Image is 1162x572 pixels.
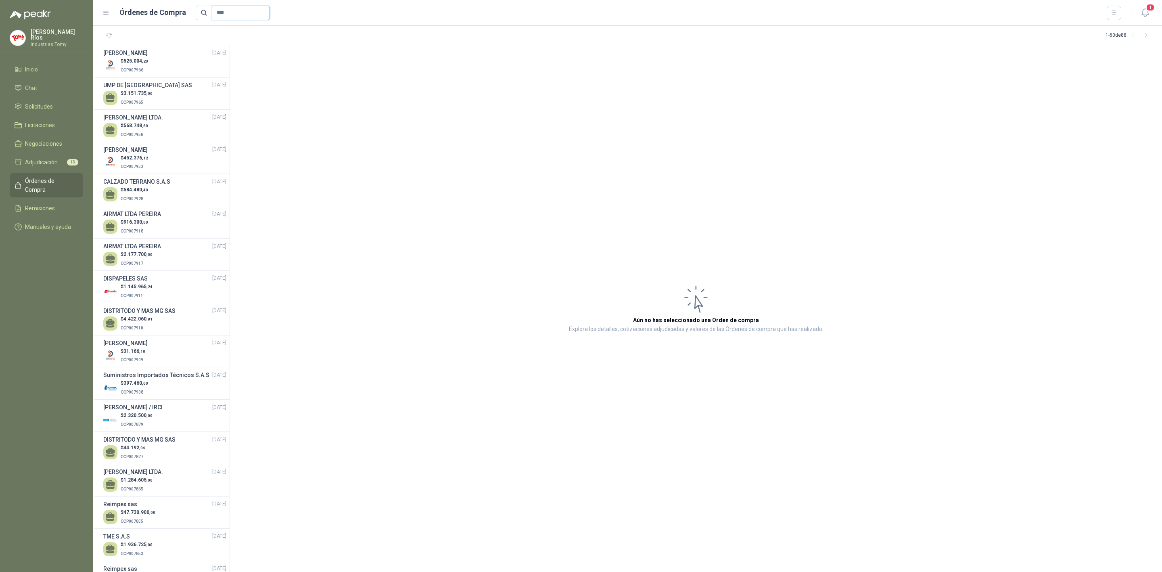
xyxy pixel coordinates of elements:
[123,155,148,161] span: 452.376
[121,390,143,394] span: OCP007908
[121,100,143,105] span: OCP007965
[149,510,155,515] span: ,00
[119,7,186,18] h1: Órdenes de Compra
[123,509,155,515] span: 47.730.900
[146,285,153,289] span: ,24
[10,80,83,96] a: Chat
[103,113,226,138] a: [PERSON_NAME] LTDA.[DATE] $568.748,60OCP007958
[10,30,25,46] img: Company Logo
[67,159,78,166] span: 13
[103,435,176,444] h3: DISTRITODO Y MAS MG SAS
[123,284,153,289] span: 1.145.965
[25,65,38,74] span: Inicio
[123,58,148,64] span: 525.004
[123,123,148,128] span: 568.748
[146,478,153,482] span: ,00
[142,156,148,160] span: ,12
[121,326,143,330] span: OCP007910
[212,243,226,250] span: [DATE]
[1106,29,1152,42] div: 1 - 50 de 88
[123,445,145,450] span: 44.192
[212,307,226,314] span: [DATE]
[103,413,117,427] img: Company Logo
[103,81,226,106] a: UMP DE [GEOGRAPHIC_DATA] SAS[DATE] $3.151.735,00OCP007965
[121,348,145,355] p: $
[103,500,226,525] a: Reimpex sas[DATE] $47.730.900,00OCP007855
[121,422,143,427] span: OCP007879
[212,113,226,121] span: [DATE]
[103,403,226,428] a: [PERSON_NAME] / IRCI[DATE] Company Logo$2.320.500,00OCP007879
[121,551,143,556] span: OCP007853
[10,201,83,216] a: Remisiones
[121,57,148,65] p: $
[103,210,226,235] a: AIRMAT LTDA PEREIRA[DATE] $916.300,00OCP007918
[633,316,759,325] h3: Aún no has seleccionado una Orden de compra
[146,543,153,547] span: ,00
[121,315,153,323] p: $
[25,158,58,167] span: Adjudicación
[103,177,226,203] a: CALZADO TERRANO S.A.S[DATE] $584.480,40OCP007928
[139,349,145,354] span: ,10
[10,136,83,151] a: Negociaciones
[212,274,226,282] span: [DATE]
[103,210,161,218] h3: AIRMAT LTDA PEREIRA
[103,381,117,395] img: Company Logo
[10,62,83,77] a: Inicio
[25,176,75,194] span: Órdenes de Compra
[121,444,145,452] p: $
[103,48,148,57] h3: [PERSON_NAME]
[123,316,153,322] span: 4.422.060
[103,284,117,298] img: Company Logo
[103,467,226,493] a: [PERSON_NAME] LTDA.[DATE] $1.284.605,00OCP007865
[103,113,163,122] h3: [PERSON_NAME] LTDA.
[123,251,153,257] span: 2.177.700
[146,252,153,257] span: ,00
[212,404,226,411] span: [DATE]
[1138,6,1152,20] button: 1
[103,242,226,267] a: AIRMAT LTDA PEREIRA[DATE] $2.177.700,00OCP007917
[142,381,148,386] span: ,00
[146,413,153,418] span: ,00
[103,59,117,73] img: Company Logo
[103,274,226,300] a: DISPAPELES SAS[DATE] Company Logo$1.145.965,24OCP007911
[103,48,226,74] a: [PERSON_NAME][DATE] Company Logo$525.004,20OCP007966
[103,467,163,476] h3: [PERSON_NAME] LTDA.
[121,379,148,387] p: $
[212,532,226,540] span: [DATE]
[103,349,117,363] img: Company Logo
[123,542,153,547] span: 1.936.725
[123,380,148,386] span: 397.460
[103,339,148,348] h3: [PERSON_NAME]
[103,339,226,364] a: [PERSON_NAME][DATE] Company Logo$31.166,10OCP007909
[212,500,226,508] span: [DATE]
[212,178,226,186] span: [DATE]
[121,358,143,362] span: OCP007909
[123,477,153,483] span: 1.284.605
[103,145,148,154] h3: [PERSON_NAME]
[103,274,148,283] h3: DISPAPELES SAS
[121,154,148,162] p: $
[103,403,163,412] h3: [PERSON_NAME] / IRCI
[103,435,226,461] a: DISTRITODO Y MAS MG SAS[DATE] $44.192,04OCP007877
[103,81,192,90] h3: UMP DE [GEOGRAPHIC_DATA] SAS
[103,371,226,396] a: Suministros Importados Técnicos S.A.S[DATE] Company Logo$397.460,00OCP007908
[103,500,137,509] h3: Reimpex sas
[25,102,53,111] span: Solicitudes
[142,188,148,192] span: ,40
[212,210,226,218] span: [DATE]
[103,242,161,251] h3: AIRMAT LTDA PEREIRA
[121,455,143,459] span: OCP007877
[31,29,83,40] p: [PERSON_NAME] Ríos
[121,283,153,291] p: $
[121,229,143,233] span: OCP007918
[123,187,148,193] span: 584.480
[103,532,226,557] a: TME S.A.S[DATE] $1.936.725,00OCP007853
[121,487,143,491] span: OCP007865
[142,59,148,63] span: ,20
[121,293,143,298] span: OCP007911
[212,146,226,153] span: [DATE]
[212,49,226,57] span: [DATE]
[25,139,62,148] span: Negociaciones
[103,145,226,171] a: [PERSON_NAME][DATE] Company Logo$452.376,12OCP007953
[25,84,37,92] span: Chat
